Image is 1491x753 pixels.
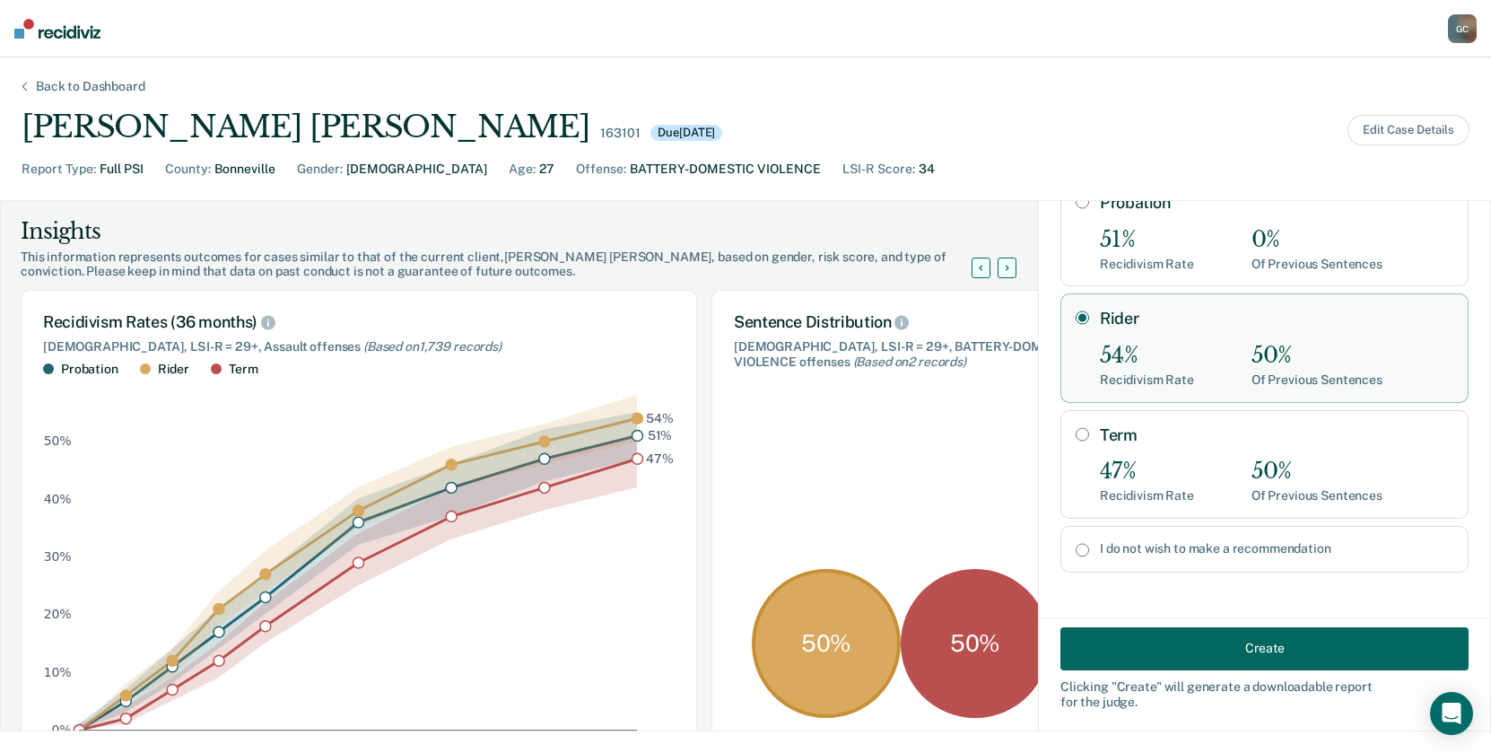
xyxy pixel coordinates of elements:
[229,362,257,377] div: Term
[52,722,72,737] text: 0%
[44,607,72,621] text: 20%
[646,451,674,465] text: 47%
[21,250,993,280] div: This information represents outcomes for cases similar to that of the current client, [PERSON_NAM...
[1448,14,1477,43] button: GC
[1430,692,1473,735] div: Open Intercom Messenger
[853,355,966,369] span: (Based on 2 records )
[44,491,72,505] text: 40%
[630,160,821,179] div: BATTERY-DOMESTIC VIOLENCE
[919,160,935,179] div: 34
[100,160,144,179] div: Full PSI
[1100,541,1453,556] label: I do not wish to make a recommendation
[165,160,211,179] div: County :
[44,433,72,737] g: y-axis tick label
[44,664,72,679] text: 10%
[44,433,72,448] text: 50%
[1251,343,1382,369] div: 50%
[650,125,722,141] div: Due [DATE]
[1060,626,1469,670] button: Create
[14,19,100,39] img: Recidiviz
[22,109,589,145] div: [PERSON_NAME] [PERSON_NAME]
[79,395,637,730] g: area
[22,160,96,179] div: Report Type :
[1448,14,1477,43] div: G C
[646,410,674,465] g: text
[158,362,189,377] div: Rider
[1060,679,1469,709] div: Clicking " Create " will generate a downloadable report for the judge.
[734,312,1121,332] div: Sentence Distribution
[509,160,536,179] div: Age :
[646,410,674,425] text: 54%
[600,126,640,141] div: 163101
[1100,343,1194,369] div: 54%
[1100,425,1453,445] label: Term
[1251,227,1382,253] div: 0%
[1100,193,1453,213] label: Probation
[1100,309,1453,328] label: Rider
[44,549,72,564] text: 30%
[363,339,501,354] span: (Based on 1,739 records )
[1251,488,1382,503] div: Of Previous Sentences
[61,362,118,377] div: Probation
[734,339,1121,370] div: [DEMOGRAPHIC_DATA], LSI-R = 29+, BATTERY-DOMESTIC VIOLENCE offenses
[14,79,167,94] div: Back to Dashboard
[752,569,901,718] div: 50 %
[576,160,626,179] div: Offense :
[346,160,487,179] div: [DEMOGRAPHIC_DATA]
[1100,227,1194,253] div: 51%
[842,160,915,179] div: LSI-R Score :
[21,217,993,246] div: Insights
[1251,257,1382,272] div: Of Previous Sentences
[1100,459,1194,485] div: 47%
[1100,488,1194,503] div: Recidivism Rate
[1347,115,1469,145] button: Edit Case Details
[43,339,675,355] div: [DEMOGRAPHIC_DATA], LSI-R = 29+, Assault offenses
[43,312,675,332] div: Recidivism Rates (36 months)
[1251,372,1382,388] div: Of Previous Sentences
[648,428,673,442] text: 51%
[539,160,554,179] div: 27
[297,160,343,179] div: Gender :
[901,569,1050,718] div: 50 %
[214,160,275,179] div: Bonneville
[1100,257,1194,272] div: Recidivism Rate
[1251,459,1382,485] div: 50%
[1100,372,1194,388] div: Recidivism Rate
